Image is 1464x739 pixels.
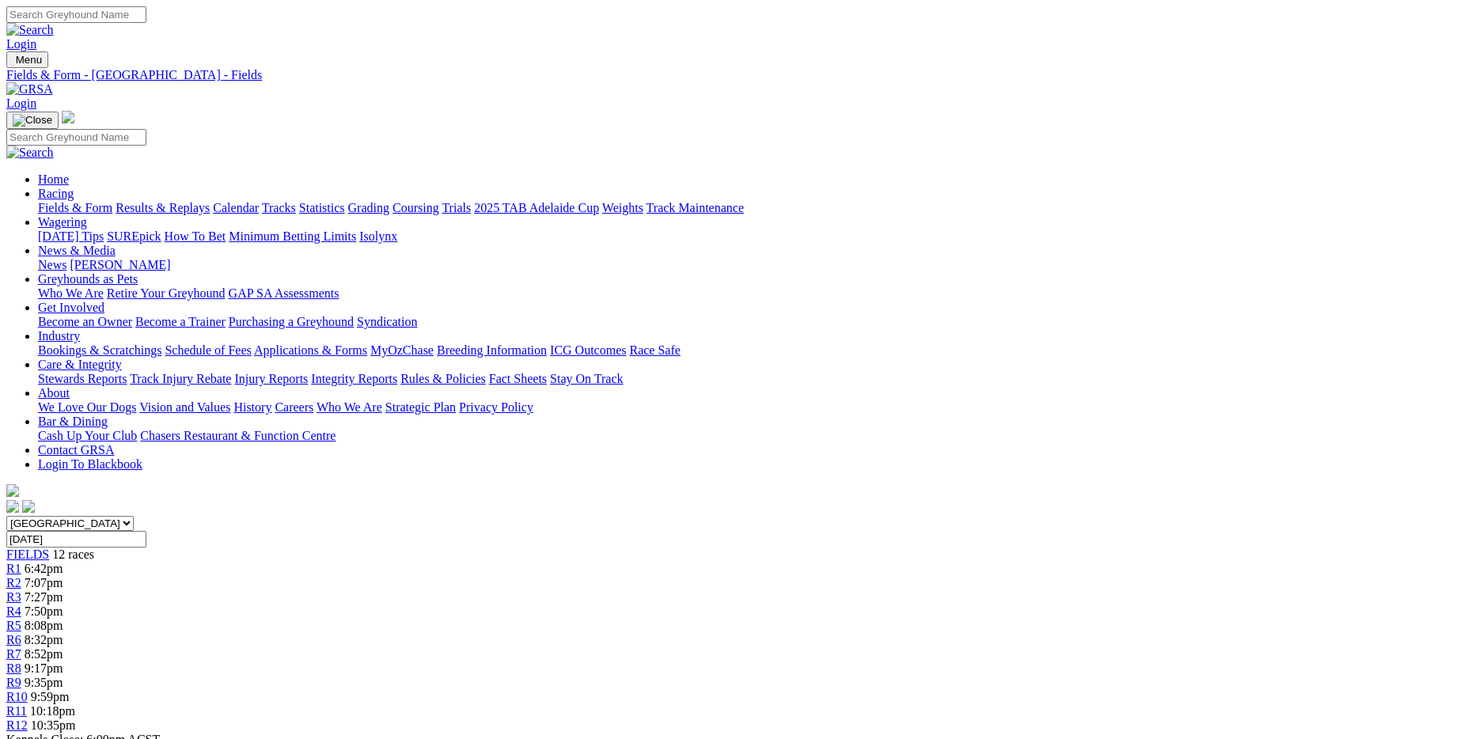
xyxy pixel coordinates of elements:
span: 8:52pm [25,647,63,661]
a: [PERSON_NAME] [70,258,170,271]
a: Login To Blackbook [38,457,142,471]
a: Get Involved [38,301,104,314]
span: 9:35pm [25,676,63,689]
a: Weights [602,201,643,214]
a: History [233,400,271,414]
a: Bookings & Scratchings [38,343,161,357]
a: R5 [6,619,21,632]
div: Wagering [38,229,1458,244]
a: Racing [38,187,74,200]
a: Privacy Policy [459,400,533,414]
span: 9:59pm [31,690,70,703]
a: Track Maintenance [647,201,744,214]
a: Tracks [262,201,296,214]
span: 12 races [52,548,94,561]
a: Rules & Policies [400,372,486,385]
a: News [38,258,66,271]
div: Racing [38,201,1458,215]
span: 7:50pm [25,604,63,618]
a: Careers [275,400,313,414]
a: R7 [6,647,21,661]
a: R2 [6,576,21,589]
div: Get Involved [38,315,1458,329]
button: Toggle navigation [6,112,59,129]
a: Applications & Forms [254,343,367,357]
a: R12 [6,718,28,732]
a: R6 [6,633,21,646]
img: facebook.svg [6,500,19,513]
a: Greyhounds as Pets [38,272,138,286]
a: Vision and Values [139,400,230,414]
a: Race Safe [629,343,680,357]
a: About [38,386,70,400]
span: 8:08pm [25,619,63,632]
a: R8 [6,661,21,675]
a: Become a Trainer [135,315,226,328]
a: Cash Up Your Club [38,429,137,442]
a: Bar & Dining [38,415,108,428]
a: Wagering [38,215,87,229]
a: R9 [6,676,21,689]
a: R10 [6,690,28,703]
span: 10:18pm [30,704,75,718]
a: GAP SA Assessments [229,286,339,300]
div: News & Media [38,258,1458,272]
span: 9:17pm [25,661,63,675]
div: About [38,400,1458,415]
a: Stay On Track [550,372,623,385]
button: Toggle navigation [6,51,48,68]
a: SUREpick [107,229,161,243]
a: [DATE] Tips [38,229,104,243]
a: Statistics [299,201,345,214]
input: Search [6,129,146,146]
a: Login [6,97,36,110]
a: Injury Reports [234,372,308,385]
div: Bar & Dining [38,429,1458,443]
a: MyOzChase [370,343,434,357]
img: Close [13,114,52,127]
input: Search [6,6,146,23]
a: Care & Integrity [38,358,122,371]
a: Retire Your Greyhound [107,286,226,300]
a: News & Media [38,244,116,257]
a: Isolynx [359,229,397,243]
a: Integrity Reports [311,372,397,385]
span: R1 [6,562,21,575]
img: twitter.svg [22,500,35,513]
span: 7:27pm [25,590,63,604]
a: Purchasing a Greyhound [229,315,354,328]
a: Calendar [213,201,259,214]
a: Fact Sheets [489,372,547,385]
a: Home [38,172,69,186]
a: Industry [38,329,80,343]
a: 2025 TAB Adelaide Cup [474,201,599,214]
a: Syndication [357,315,417,328]
div: Care & Integrity [38,372,1458,386]
div: Greyhounds as Pets [38,286,1458,301]
a: R11 [6,704,27,718]
a: How To Bet [165,229,226,243]
span: 7:07pm [25,576,63,589]
a: Contact GRSA [38,443,114,457]
a: Fields & Form - [GEOGRAPHIC_DATA] - Fields [6,68,1458,82]
span: 8:32pm [25,633,63,646]
span: 10:35pm [31,718,76,732]
a: Track Injury Rebate [130,372,231,385]
a: Login [6,37,36,51]
a: Who We Are [317,400,382,414]
span: 6:42pm [25,562,63,575]
a: R4 [6,604,21,618]
a: Results & Replays [116,201,210,214]
div: Industry [38,343,1458,358]
a: Strategic Plan [385,400,456,414]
